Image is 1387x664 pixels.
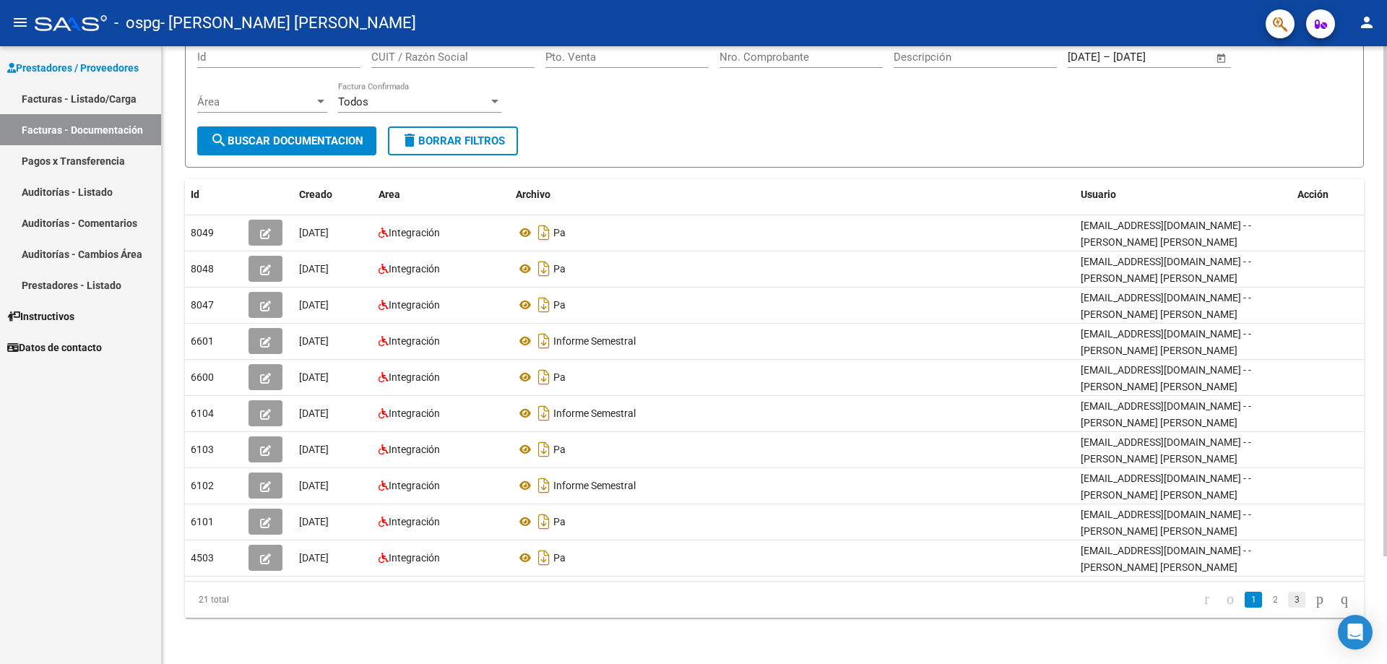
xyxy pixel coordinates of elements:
span: Informe Semestral [553,335,636,347]
span: Usuario [1081,189,1116,200]
span: Integración [389,335,440,347]
datatable-header-cell: Area [373,179,510,210]
span: [EMAIL_ADDRESS][DOMAIN_NAME] - - [PERSON_NAME] [PERSON_NAME] [1081,292,1251,320]
span: Pa [553,371,566,383]
span: Informe Semestral [553,408,636,419]
span: [EMAIL_ADDRESS][DOMAIN_NAME] - - [PERSON_NAME] [PERSON_NAME] [1081,256,1251,284]
button: Borrar Filtros [388,126,518,155]
span: [DATE] [299,299,329,311]
a: 1 [1245,592,1262,608]
li: page 3 [1286,587,1308,612]
span: 8049 [191,227,214,238]
span: Todos [338,95,368,108]
a: 3 [1288,592,1305,608]
a: 2 [1266,592,1284,608]
span: Integración [389,552,440,564]
span: 4503 [191,552,214,564]
span: Integración [389,408,440,419]
i: Descargar documento [535,221,553,244]
span: 6600 [191,371,214,383]
i: Descargar documento [535,329,553,353]
span: Pa [553,263,566,275]
span: [DATE] [299,516,329,527]
datatable-header-cell: Id [185,179,243,210]
li: page 2 [1264,587,1286,612]
span: 6601 [191,335,214,347]
span: [EMAIL_ADDRESS][DOMAIN_NAME] - - [PERSON_NAME] [PERSON_NAME] [1081,473,1251,501]
span: [DATE] [299,335,329,347]
span: Pa [553,516,566,527]
span: Pa [553,299,566,311]
span: Borrar Filtros [401,134,505,147]
span: Integración [389,516,440,527]
i: Descargar documento [535,546,553,569]
span: Pa [553,444,566,455]
i: Descargar documento [535,366,553,389]
span: Integración [389,371,440,383]
span: Prestadores / Proveedores [7,60,139,76]
span: [DATE] [299,263,329,275]
span: Archivo [516,189,550,200]
span: Integración [389,263,440,275]
span: Área [197,95,314,108]
datatable-header-cell: Acción [1292,179,1364,210]
span: - ospg [114,7,160,39]
span: Integración [389,444,440,455]
span: 8048 [191,263,214,275]
span: Pa [553,227,566,238]
mat-icon: delete [401,131,418,149]
span: Integración [389,299,440,311]
mat-icon: menu [12,14,29,31]
button: Open calendar [1214,50,1230,66]
i: Descargar documento [535,257,553,280]
span: [DATE] [299,552,329,564]
span: Buscar Documentacion [210,134,363,147]
span: [EMAIL_ADDRESS][DOMAIN_NAME] - - [PERSON_NAME] [PERSON_NAME] [1081,400,1251,428]
span: Id [191,189,199,200]
span: [DATE] [299,371,329,383]
input: End date [1113,51,1183,64]
span: [EMAIL_ADDRESS][DOMAIN_NAME] - - [PERSON_NAME] [PERSON_NAME] [1081,328,1251,356]
span: Acción [1297,189,1328,200]
span: [EMAIL_ADDRESS][DOMAIN_NAME] - - [PERSON_NAME] [PERSON_NAME] [1081,364,1251,392]
mat-icon: person [1358,14,1375,31]
span: 6101 [191,516,214,527]
span: 6102 [191,480,214,491]
span: Instructivos [7,309,74,324]
i: Descargar documento [535,438,553,461]
span: [DATE] [299,444,329,455]
a: go to first page [1198,592,1216,608]
button: Buscar Documentacion [197,126,376,155]
span: Integración [389,480,440,491]
span: – [1103,51,1110,64]
span: [DATE] [299,480,329,491]
div: Open Intercom Messenger [1338,615,1373,650]
span: [EMAIL_ADDRESS][DOMAIN_NAME] - - [PERSON_NAME] [PERSON_NAME] [1081,220,1251,248]
a: go to previous page [1220,592,1240,608]
i: Descargar documento [535,474,553,497]
span: Datos de contacto [7,340,102,355]
span: [EMAIL_ADDRESS][DOMAIN_NAME] - - [PERSON_NAME] [PERSON_NAME] [1081,545,1251,573]
li: page 1 [1243,587,1264,612]
datatable-header-cell: Usuario [1075,179,1292,210]
i: Descargar documento [535,402,553,425]
span: Informe Semestral [553,480,636,491]
span: [DATE] [299,408,329,419]
span: Creado [299,189,332,200]
span: 6103 [191,444,214,455]
span: Area [379,189,400,200]
i: Descargar documento [535,510,553,533]
span: Integración [389,227,440,238]
span: [EMAIL_ADDRESS][DOMAIN_NAME] - - [PERSON_NAME] [PERSON_NAME] [1081,436,1251,465]
div: 21 total [185,582,418,618]
span: [EMAIL_ADDRESS][DOMAIN_NAME] - - [PERSON_NAME] [PERSON_NAME] [1081,509,1251,537]
datatable-header-cell: Creado [293,179,373,210]
i: Descargar documento [535,293,553,316]
span: Pa [553,552,566,564]
span: 8047 [191,299,214,311]
span: 6104 [191,408,214,419]
span: [DATE] [299,227,329,238]
input: Start date [1068,51,1100,64]
mat-icon: search [210,131,228,149]
a: go to last page [1334,592,1354,608]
